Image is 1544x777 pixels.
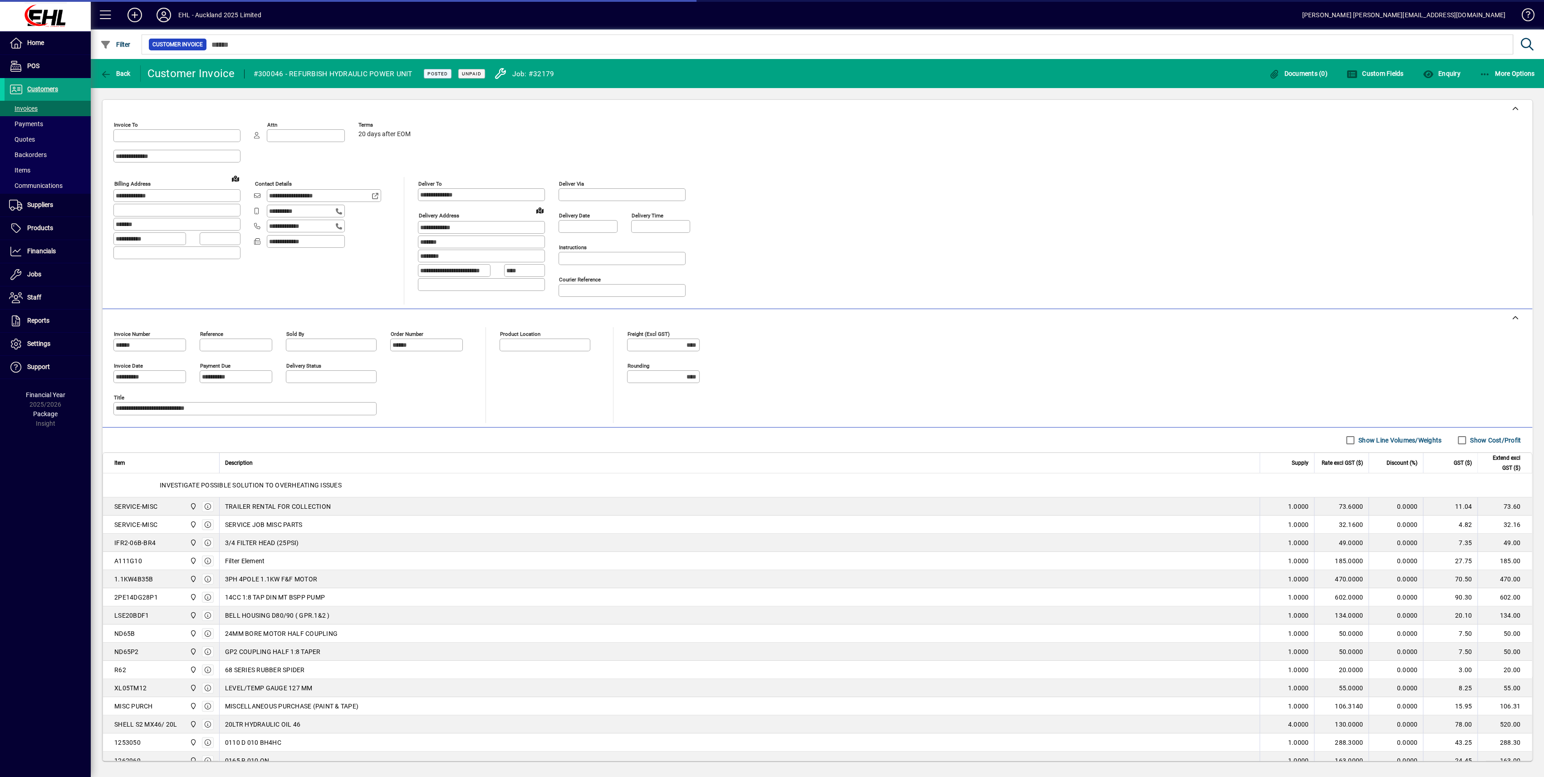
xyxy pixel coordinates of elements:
[1357,436,1441,445] label: Show Line Volumes/Weights
[114,502,157,511] div: SERVICE-MISC
[1288,720,1309,729] span: 4.0000
[27,62,39,69] span: POS
[1477,697,1532,715] td: 106.31
[1288,738,1309,747] span: 1.0000
[1477,606,1532,625] td: 134.00
[100,41,131,48] span: Filter
[187,629,198,639] span: EHL AUCKLAND
[225,520,303,529] span: SERVICE JOB MISC PARTS
[152,40,203,49] span: Customer Invoice
[9,182,63,189] span: Communications
[26,391,65,398] span: Financial Year
[91,65,141,82] app-page-header-button: Back
[1423,516,1477,534] td: 4.82
[27,39,44,46] span: Home
[225,647,321,656] span: GP2 COUPLING HALF 1:8 TAPER
[5,194,91,216] a: Suppliers
[1288,556,1309,566] span: 1.0000
[1468,436,1521,445] label: Show Cost/Profit
[559,276,601,283] mat-label: Courier Reference
[559,212,590,219] mat-label: Delivery date
[1368,570,1423,588] td: 0.0000
[1515,2,1533,31] a: Knowledge Base
[5,132,91,147] a: Quotes
[1477,661,1532,679] td: 20.00
[1477,643,1532,661] td: 50.00
[114,538,156,547] div: IFR2-06B-BR4
[114,756,141,765] div: 1262969
[1368,552,1423,570] td: 0.0000
[1292,458,1309,468] span: Supply
[1320,684,1363,693] div: 55.0000
[225,575,317,584] span: 3PH 4POLE 1.1KW F&F MOTOR
[27,317,49,324] span: Reports
[1483,453,1520,473] span: Extend excl GST ($)
[27,363,50,370] span: Support
[1320,575,1363,584] div: 470.0000
[225,593,325,602] span: 14CC 1:8 TAP DIN MT BSPP PUMP
[187,701,198,711] span: EHL AUCKLAND
[1480,70,1535,77] span: More Options
[1420,65,1462,82] button: Enquiry
[9,120,43,128] span: Payments
[187,683,198,693] span: EHL AUCKLAND
[114,363,143,369] mat-label: Invoice date
[149,7,178,23] button: Profile
[358,122,413,128] span: Terms
[1477,552,1532,570] td: 185.00
[1368,606,1423,625] td: 0.0000
[286,363,321,369] mat-label: Delivery status
[1423,661,1477,679] td: 3.00
[1320,702,1363,711] div: 106.3140
[1288,702,1309,711] span: 1.0000
[114,556,142,566] div: A111G10
[1320,738,1363,747] div: 288.3000
[98,65,133,82] button: Back
[1477,534,1532,552] td: 49.00
[1368,497,1423,516] td: 0.0000
[1344,65,1406,82] button: Custom Fields
[1423,534,1477,552] td: 7.35
[1477,752,1532,770] td: 163.00
[27,340,50,347] span: Settings
[1477,715,1532,733] td: 520.00
[187,665,198,675] span: EHL AUCKLAND
[1320,611,1363,620] div: 134.0000
[1423,497,1477,516] td: 11.04
[225,665,305,674] span: 68 SERIES RUBBER SPIDER
[1320,593,1363,602] div: 602.0000
[1269,70,1328,77] span: Documents (0)
[1387,458,1417,468] span: Discount (%)
[1288,611,1309,620] span: 1.0000
[559,244,587,251] mat-label: Instructions
[114,611,149,620] div: LSE20BDF1
[5,116,91,132] a: Payments
[1454,458,1472,468] span: GST ($)
[200,331,223,337] mat-label: Reference
[1320,502,1363,511] div: 73.6000
[187,502,198,511] span: EHL AUCKLAND
[1368,715,1423,733] td: 0.0000
[225,702,358,711] span: MISCELLANEOUS PURCHASE (PAINT & TAPE)
[1288,756,1309,765] span: 1.0000
[632,212,663,219] mat-label: Delivery time
[114,575,153,584] div: 1.1KW4B35B
[1477,679,1532,697] td: 55.00
[1368,534,1423,552] td: 0.0000
[178,8,261,22] div: EHL - Auckland 2025 Limited
[1423,625,1477,643] td: 7.50
[225,720,301,729] span: 20LTR HYDRAULIC OIL 46
[225,629,338,638] span: 24MM BORE MOTOR HALF COUPLING
[5,32,91,54] a: Home
[267,122,277,128] mat-label: Attn
[114,331,150,337] mat-label: Invoice number
[187,520,198,530] span: EHL AUCKLAND
[1320,720,1363,729] div: 130.0000
[225,538,299,547] span: 3/4 FILTER HEAD (25PSI)
[1288,575,1309,584] span: 1.0000
[1423,752,1477,770] td: 24.45
[225,738,281,747] span: 0110 D 010 BH4HC
[1288,629,1309,638] span: 1.0000
[9,105,38,112] span: Invoices
[5,310,91,332] a: Reports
